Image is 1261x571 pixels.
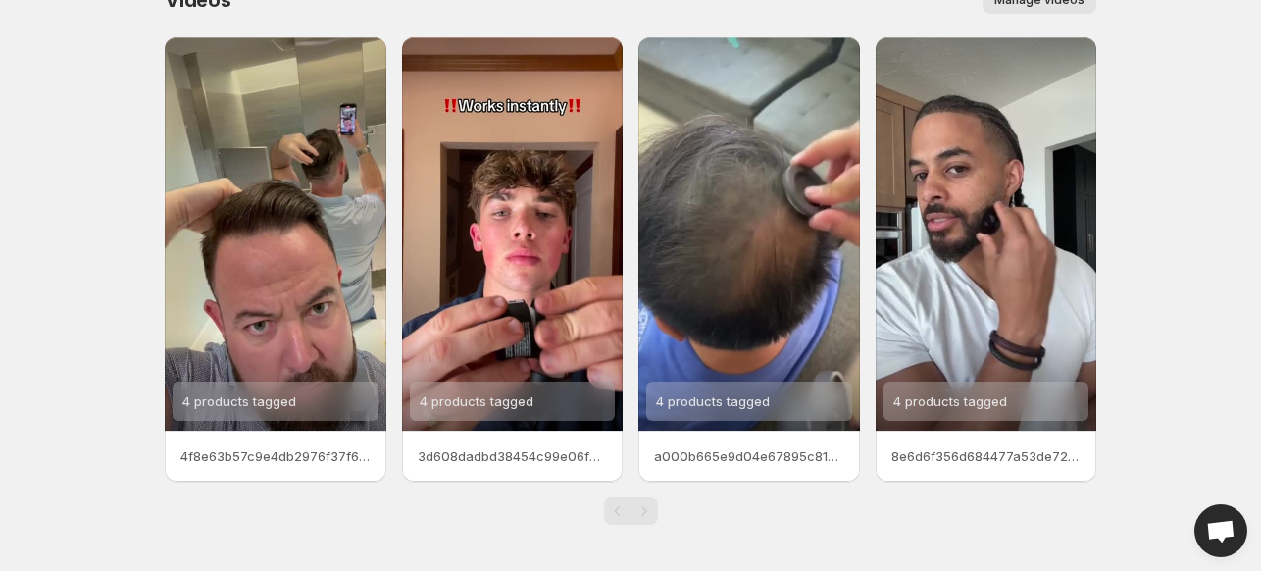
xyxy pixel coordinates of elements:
span: 4 products tagged [182,393,296,409]
div: Open chat [1194,504,1247,557]
span: 4 products tagged [420,393,533,409]
p: a000b665e9d04e67895c81cf4466c71aHD-1080p-48Mbps-54753140 [654,446,844,466]
p: 4f8e63b57c9e4db2976f37f6a775c762HD-1080p-48Mbps-54753148 [180,446,371,466]
p: 3d608dadbd38454c99e06f36a858f9e0HD-1080p-48Mbps-54753150 [418,446,608,466]
nav: Pagination [604,497,658,525]
span: 4 products tagged [656,393,770,409]
p: 8e6d6f356d684477a53de72478ce3ce7HD-720p-16Mbps-54753147 [891,446,1082,466]
span: 4 products tagged [893,393,1007,409]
